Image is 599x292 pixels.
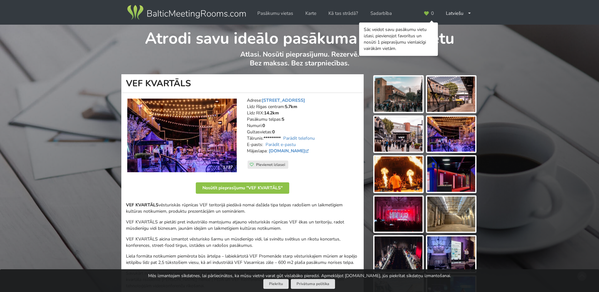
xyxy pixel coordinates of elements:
[196,182,289,194] button: Nosūtīt pieprasījumu "VEF KVARTĀLS"
[126,4,247,21] img: Baltic Meeting Rooms
[126,219,359,232] p: VEF KVARTĀLS ar pietāti pret industriālo mantojumu atjauno vēsturiskās rūpnīcas VEF ēkas un terit...
[431,11,434,16] span: 0
[291,279,335,289] a: Privātuma politika
[247,97,359,161] address: Adrese: Līdz Rīgas centram: Līdz RIX: Pasākumu telpas: Numuri: Gultasvietas: Tālrunis: E-pasts: M...
[126,236,359,249] p: VEF KVARTĀLS aicina izmantot vēsturisko šarmu un mūsdienīgo vidi, lai svinētu svētkus un rīkotu k...
[364,27,433,52] div: Sāc veidot savu pasākumu vietu izlasi, pievienojot favorītus un nosūti 1 pieprasījumu vienlaicīgi...
[253,7,297,20] a: Pasākumu vietas
[127,99,237,172] img: Neierastas vietas | Rīga | VEF KVARTĀLS
[301,7,321,20] a: Karte
[219,162,237,172] div: 1 / 27
[127,99,237,172] a: Neierastas vietas | Rīga | VEF KVARTĀLS 1 / 27
[427,197,475,232] img: VEF KVARTĀLS | Rīga | Pasākumu vieta - galerijas bilde
[122,50,477,74] p: Atlasi. Nosūti pieprasījumu. Rezervē. Bez maksas. Bez starpniecības.
[126,202,159,208] strong: VEF KVARTĀLS
[374,156,422,192] img: VEF KVARTĀLS | Rīga | Pasākumu vieta - galerijas bilde
[126,253,359,266] p: Liela formāta notikumiem piemērota būs ārtelpa – labiekārtotā VEF Promenāde starp vēsturiskajiem ...
[324,7,362,20] a: Kā tas strādā?
[283,135,315,141] a: Parādīt telefonu
[427,156,475,192] img: VEF KVARTĀLS | Rīga | Pasākumu vieta - galerijas bilde
[374,117,422,152] img: VEF KVARTĀLS | Rīga | Pasākumu vieta - galerijas bilde
[441,7,476,20] div: Latviešu
[122,25,477,49] h1: Atrodi savu ideālo pasākuma norises vietu
[263,279,289,289] button: Piekrītu
[256,162,285,167] span: Pievienot izlasei
[272,129,275,135] strong: 0
[285,104,297,110] strong: 5.7km
[374,197,422,232] img: VEF KVARTĀLS | Rīga | Pasākumu vieta - galerijas bilde
[374,236,422,272] img: VEF KVARTĀLS | Rīga | Pasākumu vieta - galerijas bilde
[262,97,305,103] a: [STREET_ADDRESS]
[269,148,310,154] a: [DOMAIN_NAME]
[126,202,359,215] p: vēsturiskās rūpnīcas VEF teritorijā piedāvā nomai dažāda tipa telpas radošiem un laikmetīgiem kul...
[374,76,422,112] img: VEF KVARTĀLS | Rīga | Pasākumu vieta - galerijas bilde
[264,110,279,116] strong: 14.2km
[427,236,475,272] img: VEF KVARTĀLS | Rīga | Pasākumu vieta - galerijas bilde
[282,116,284,122] strong: 5
[427,76,475,112] img: VEF KVARTĀLS | Rīga | Pasākumu vieta - galerijas bilde
[427,117,475,152] img: VEF KVARTĀLS | Rīga | Pasākumu vieta - galerijas bilde
[366,7,396,20] a: Sadarbība
[266,142,296,148] a: Parādīt e-pastu
[262,123,265,129] strong: 0
[121,74,364,93] h1: VEF KVARTĀLS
